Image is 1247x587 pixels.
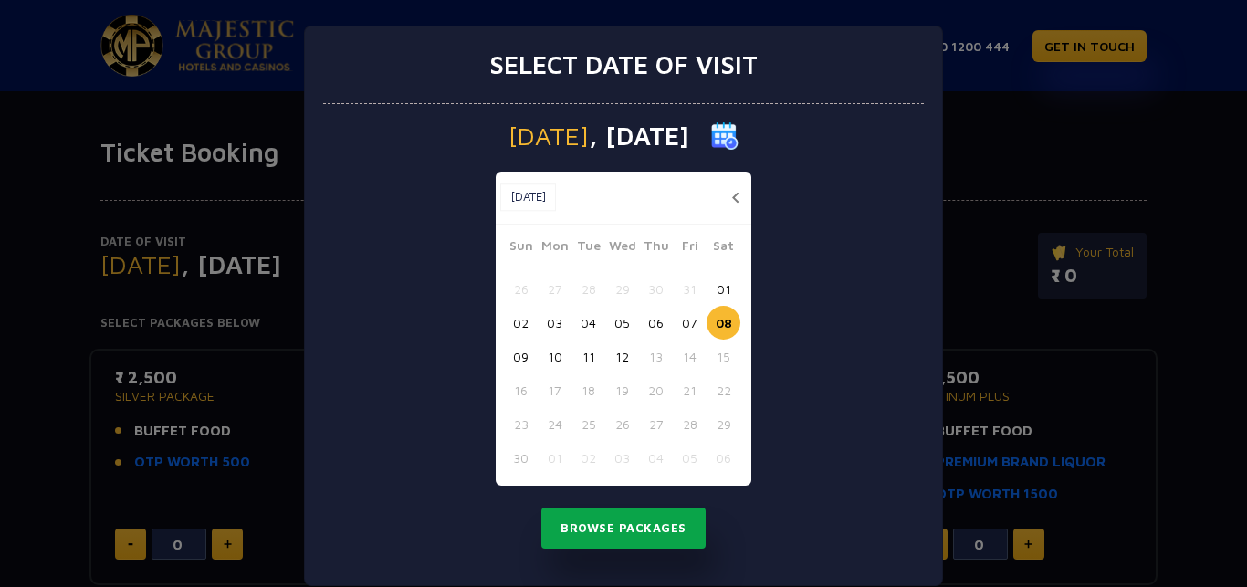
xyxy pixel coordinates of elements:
[605,441,639,475] button: 03
[707,407,740,441] button: 29
[639,441,673,475] button: 04
[504,441,538,475] button: 30
[707,272,740,306] button: 01
[605,340,639,373] button: 12
[538,373,571,407] button: 17
[571,340,605,373] button: 11
[673,373,707,407] button: 21
[571,373,605,407] button: 18
[489,49,758,80] h3: Select date of visit
[504,373,538,407] button: 16
[589,123,689,149] span: , [DATE]
[538,441,571,475] button: 01
[673,340,707,373] button: 14
[673,236,707,261] span: Fri
[639,407,673,441] button: 27
[605,272,639,306] button: 29
[571,272,605,306] button: 28
[605,236,639,261] span: Wed
[500,183,556,211] button: [DATE]
[707,340,740,373] button: 15
[504,272,538,306] button: 26
[639,236,673,261] span: Thu
[571,441,605,475] button: 02
[571,407,605,441] button: 25
[605,373,639,407] button: 19
[538,306,571,340] button: 03
[673,441,707,475] button: 05
[571,306,605,340] button: 04
[639,272,673,306] button: 30
[504,340,538,373] button: 09
[707,441,740,475] button: 06
[711,122,739,150] img: calender icon
[605,306,639,340] button: 05
[707,306,740,340] button: 08
[639,340,673,373] button: 13
[639,373,673,407] button: 20
[673,306,707,340] button: 07
[508,123,589,149] span: [DATE]
[673,407,707,441] button: 28
[504,407,538,441] button: 23
[605,407,639,441] button: 26
[541,508,706,550] button: Browse Packages
[538,236,571,261] span: Mon
[673,272,707,306] button: 31
[504,306,538,340] button: 02
[707,236,740,261] span: Sat
[538,407,571,441] button: 24
[504,236,538,261] span: Sun
[571,236,605,261] span: Tue
[538,272,571,306] button: 27
[639,306,673,340] button: 06
[538,340,571,373] button: 10
[707,373,740,407] button: 22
